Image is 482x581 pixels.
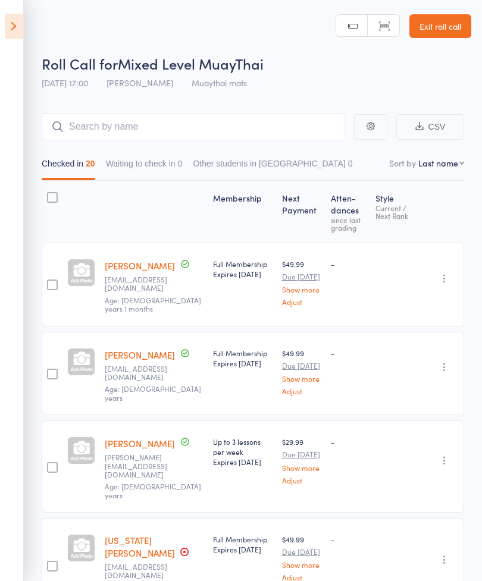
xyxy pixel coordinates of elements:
[42,113,345,140] input: Search by name
[282,387,321,395] a: Adjust
[105,295,201,313] span: Age: [DEMOGRAPHIC_DATA] years 1 months
[409,14,471,38] a: Exit roll call
[213,457,273,467] div: Expires [DATE]
[282,259,321,306] div: $49.99
[282,348,321,395] div: $49.99
[105,365,182,382] small: Kalbertpapuni@gmail.com
[282,476,321,484] a: Adjust
[105,481,201,500] span: Age: [DEMOGRAPHIC_DATA] years
[213,358,273,368] div: Expires [DATE]
[105,534,175,559] a: [US_STATE][PERSON_NAME]
[331,259,366,269] div: -
[282,573,321,581] a: Adjust
[389,157,416,169] label: Sort by
[277,186,326,237] div: Next Payment
[282,464,321,472] a: Show more
[282,436,321,483] div: $29.99
[118,54,264,73] span: Mixed Level MuayThai
[105,563,182,580] small: Becc_799@hotmail.com
[213,259,273,279] div: Full Membership
[105,437,175,450] a: [PERSON_NAME]
[282,375,321,382] a: Show more
[331,216,366,231] div: since last grading
[282,285,321,293] a: Show more
[348,159,353,168] div: 0
[42,54,118,73] span: Roll Call for
[208,186,277,237] div: Membership
[282,534,321,581] div: $49.99
[213,348,273,368] div: Full Membership
[331,534,366,544] div: -
[282,548,321,556] small: Due [DATE]
[193,153,352,180] button: Other students in [GEOGRAPHIC_DATA]0
[375,204,416,219] div: Current / Next Rank
[282,272,321,281] small: Due [DATE]
[418,157,458,169] div: Last name
[396,114,464,140] button: CSV
[105,453,182,479] small: nicolaandrew@hotmail.com
[371,186,421,237] div: Style
[106,153,183,180] button: Waiting to check in0
[105,384,201,402] span: Age: [DEMOGRAPHIC_DATA] years
[213,544,273,554] div: Expires [DATE]
[213,436,273,467] div: Up to 3 lessons per week
[282,561,321,569] a: Show more
[326,186,371,237] div: Atten­dances
[105,275,182,293] small: pearlsplumbing@gmail.com
[213,269,273,279] div: Expires [DATE]
[105,259,175,272] a: [PERSON_NAME]
[282,298,321,306] a: Adjust
[42,153,95,180] button: Checked in20
[192,77,247,89] span: Muaythai mats
[213,534,273,554] div: Full Membership
[331,436,366,447] div: -
[105,348,175,361] a: [PERSON_NAME]
[282,450,321,458] small: Due [DATE]
[331,348,366,358] div: -
[178,159,183,168] div: 0
[86,159,95,168] div: 20
[42,77,88,89] span: [DATE] 17:00
[282,362,321,370] small: Due [DATE]
[107,77,173,89] span: [PERSON_NAME]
